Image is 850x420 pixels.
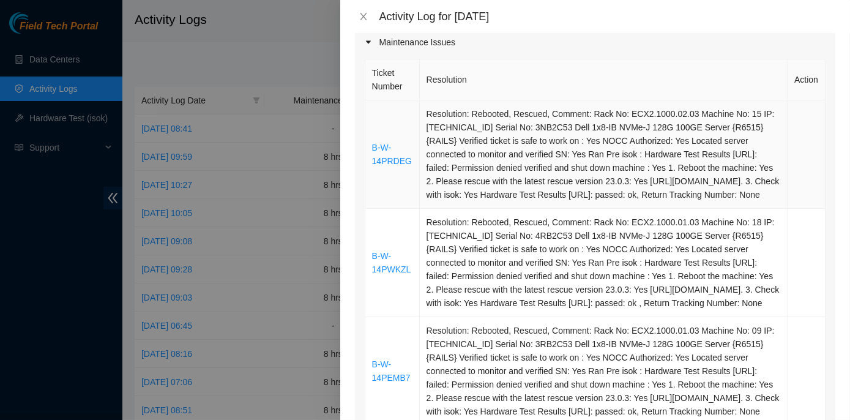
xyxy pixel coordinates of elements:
[355,11,372,23] button: Close
[788,59,826,100] th: Action
[379,10,835,23] div: Activity Log for [DATE]
[420,59,788,100] th: Resolution
[365,59,420,100] th: Ticket Number
[372,359,411,383] a: B-W-14PEMB7
[372,143,412,166] a: B-W-14PRDEG
[359,12,368,21] span: close
[365,39,372,46] span: caret-right
[420,209,788,317] td: Resolution: Rebooted, Rescued, Comment: Rack No: ECX2.1000.01.03 Machine No: 18 IP: [TECHNICAL_ID...
[355,28,835,56] div: Maintenance Issues
[420,100,788,209] td: Resolution: Rebooted, Rescued, Comment: Rack No: ECX2.1000.02.03 Machine No: 15 IP: [TECHNICAL_ID...
[372,251,411,274] a: B-W-14PWKZL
